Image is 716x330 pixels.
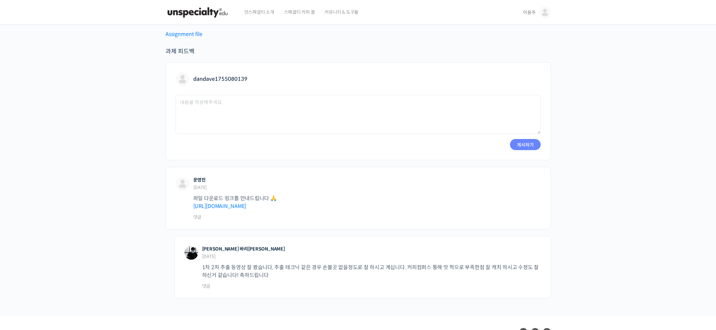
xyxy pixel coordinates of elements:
h4: 과제 피드백 [166,47,551,56]
span: 이용주 [523,9,535,15]
span: dandave1755080139 [193,76,247,82]
a: [DATE] [193,184,207,190]
p: 파일 다운로드 링크를 안내드립니다 🙏 [193,195,541,210]
a: 운영진 [193,177,206,183]
a: [URL][DOMAIN_NAME] [193,203,247,210]
a: dandave1755080139 [176,76,247,82]
a: 운영진에 응답 [193,213,201,222]
a: [DATE] [202,253,216,259]
p: 1차 2차 추출 동영상 잘 봤습니다, 추출 테크닉 같은 경우 손볼곳 없을정도로 잘 하시고 계십니다. 커피컴퍼스 통해 맛 적으로 부족한점 잘 캐치 하시고 수정도 잘 하신거 같습... [202,264,541,279]
a: 박상호 바리스타에 응답 [202,282,210,291]
a: Assignment file [166,31,202,38]
input: 게시하기 [510,139,541,150]
a: [PERSON_NAME] 바리[PERSON_NAME] [202,246,285,252]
